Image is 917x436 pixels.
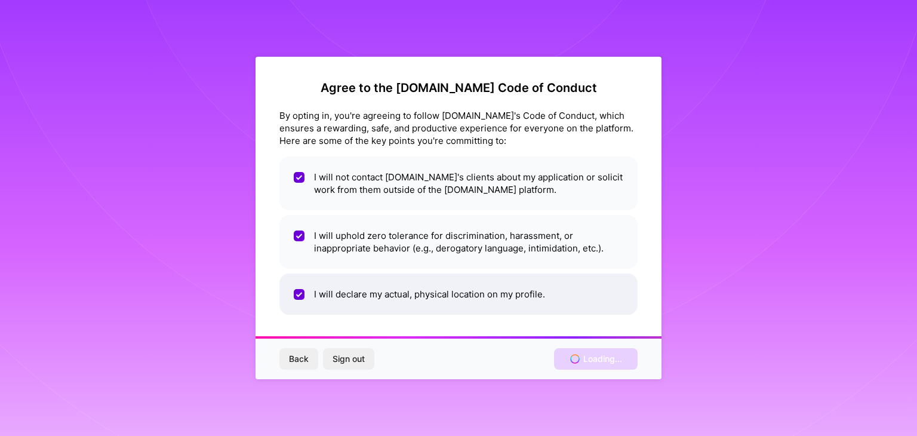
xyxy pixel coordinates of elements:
li: I will not contact [DOMAIN_NAME]'s clients about my application or solicit work from them outside... [279,156,638,210]
span: Back [289,353,309,365]
h2: Agree to the [DOMAIN_NAME] Code of Conduct [279,81,638,95]
li: I will uphold zero tolerance for discrimination, harassment, or inappropriate behavior (e.g., der... [279,215,638,269]
span: Sign out [333,353,365,365]
button: Back [279,348,318,370]
li: I will declare my actual, physical location on my profile. [279,274,638,315]
div: By opting in, you're agreeing to follow [DOMAIN_NAME]'s Code of Conduct, which ensures a rewardin... [279,109,638,147]
button: Sign out [323,348,374,370]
